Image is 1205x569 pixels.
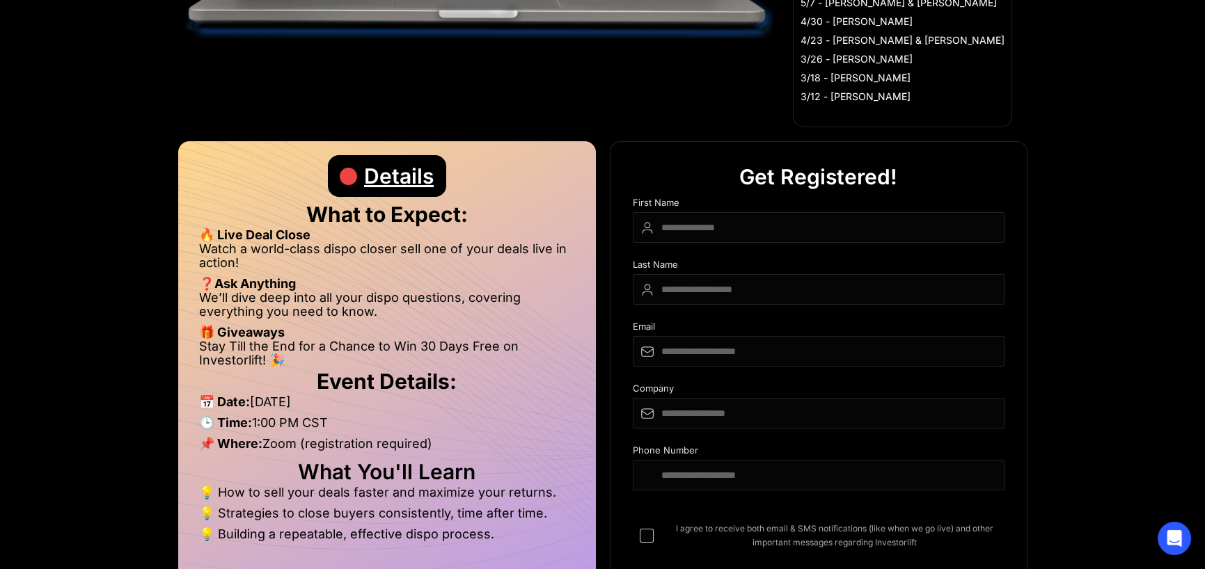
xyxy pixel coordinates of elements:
div: Phone Number [633,445,1005,460]
strong: 🎁 Giveaways [199,325,285,339]
div: Last Name [633,259,1005,274]
li: Stay Till the End for a Chance to Win 30 Days Free on Investorlift! 🎉 [199,339,575,367]
li: 💡 Strategies to close buyers consistently, time after time. [199,506,575,527]
li: 💡 How to sell your deals faster and maximize your returns. [199,486,575,506]
strong: 📅 Date: [199,394,250,409]
div: Details [364,155,434,197]
li: Zoom (registration required) [199,437,575,458]
h2: What You'll Learn [199,465,575,479]
span: I agree to receive both email & SMS notifications (like when we go live) and other important mess... [665,522,1005,550]
li: 1:00 PM CST [199,416,575,437]
div: First Name [633,198,1005,212]
div: Email [633,321,1005,336]
strong: What to Expect: [306,202,468,227]
li: Watch a world-class dispo closer sell one of your deals live in action! [199,242,575,277]
strong: Event Details: [317,369,457,394]
strong: 📌 Where: [199,436,262,451]
strong: 🔥 Live Deal Close [199,227,310,242]
div: Company [633,383,1005,398]
li: We’ll dive deep into all your dispo questions, covering everything you need to know. [199,291,575,326]
li: [DATE] [199,395,575,416]
li: 💡 Building a repeatable, effective dispo process. [199,527,575,541]
strong: ❓Ask Anything [199,276,296,291]
strong: 🕒 Time: [199,415,252,430]
div: Open Intercom Messenger [1158,522,1191,555]
div: Get Registered! [739,156,897,198]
